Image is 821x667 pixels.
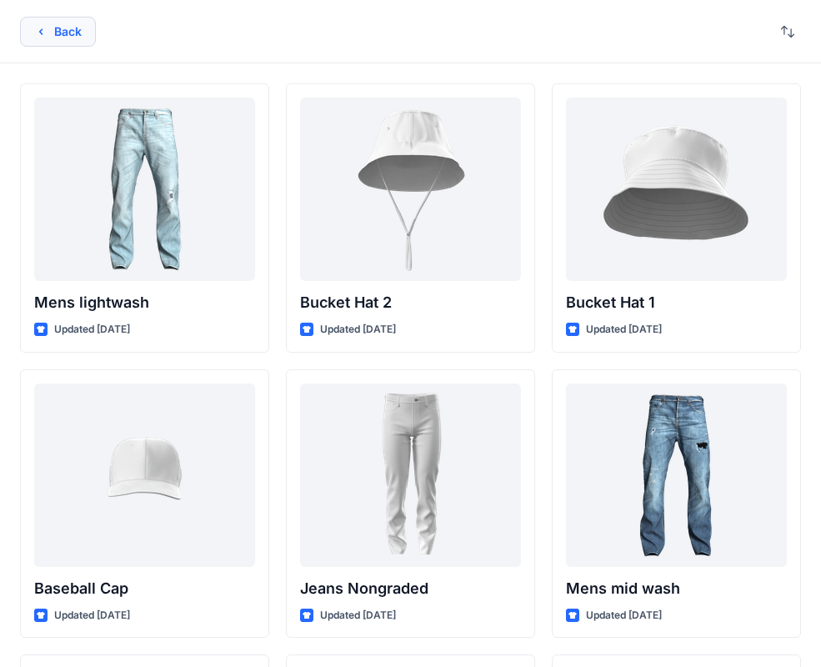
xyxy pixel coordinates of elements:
[586,607,662,624] p: Updated [DATE]
[320,607,396,624] p: Updated [DATE]
[566,291,787,314] p: Bucket Hat 1
[300,384,521,567] a: Jeans Nongraded
[34,98,255,281] a: Mens lightwash
[20,17,96,47] button: Back
[300,291,521,314] p: Bucket Hat 2
[566,98,787,281] a: Bucket Hat 1
[566,577,787,600] p: Mens mid wash
[320,321,396,339] p: Updated [DATE]
[566,384,787,567] a: Mens mid wash
[34,577,255,600] p: Baseball Cap
[34,384,255,567] a: Baseball Cap
[586,321,662,339] p: Updated [DATE]
[300,577,521,600] p: Jeans Nongraded
[34,291,255,314] p: Mens lightwash
[300,98,521,281] a: Bucket Hat 2
[54,607,130,624] p: Updated [DATE]
[54,321,130,339] p: Updated [DATE]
